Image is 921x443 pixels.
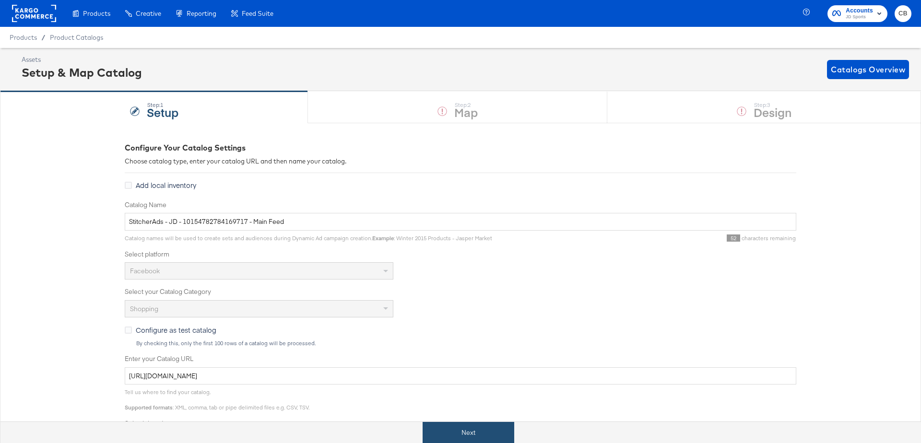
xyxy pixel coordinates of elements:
span: Configure as test catalog [136,325,216,335]
label: Enter your Catalog URL [125,354,796,363]
span: JD Sports [846,13,873,21]
span: Feed Suite [242,10,273,17]
span: Reporting [187,10,216,17]
span: Add local inventory [136,180,196,190]
span: 52 [727,234,740,242]
div: Configure Your Catalog Settings [125,142,796,153]
strong: Setup [147,104,178,120]
input: Enter Catalog URL, e.g. http://www.example.com/products.xml [125,367,796,385]
div: Setup & Map Catalog [22,64,142,81]
label: Catalog Name [125,200,796,210]
button: CB [895,5,911,22]
span: Catalog names will be used to create sets and audiences during Dynamic Ad campaign creation. : Wi... [125,234,492,242]
div: Choose catalog type, enter your catalog URL and then name your catalog. [125,157,796,166]
span: Tell us where to find your catalog. : XML, comma, tab or pipe delimited files e.g. CSV, TSV. [125,388,309,411]
strong: Example [372,234,394,242]
button: Catalogs Overview [827,60,909,79]
div: characters remaining [492,234,796,242]
label: Select your Catalog Category [125,287,796,296]
span: Facebook [130,267,160,275]
span: Products [10,34,37,41]
span: Shopping [130,304,158,313]
span: Catalogs Overview [831,63,905,76]
div: Assets [22,55,142,64]
div: Step: 1 [147,102,178,108]
span: CB [898,8,908,19]
span: Accounts [846,6,873,16]
span: Creative [136,10,161,17]
div: By checking this, only the first 100 rows of a catalog will be processed. [136,340,796,347]
span: Products [83,10,110,17]
label: Select platform [125,250,796,259]
button: AccountsJD Sports [827,5,887,22]
a: Product Catalogs [50,34,103,41]
strong: Supported formats [125,404,173,411]
input: Name your catalog e.g. My Dynamic Product Catalog [125,213,796,231]
span: / [37,34,50,41]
